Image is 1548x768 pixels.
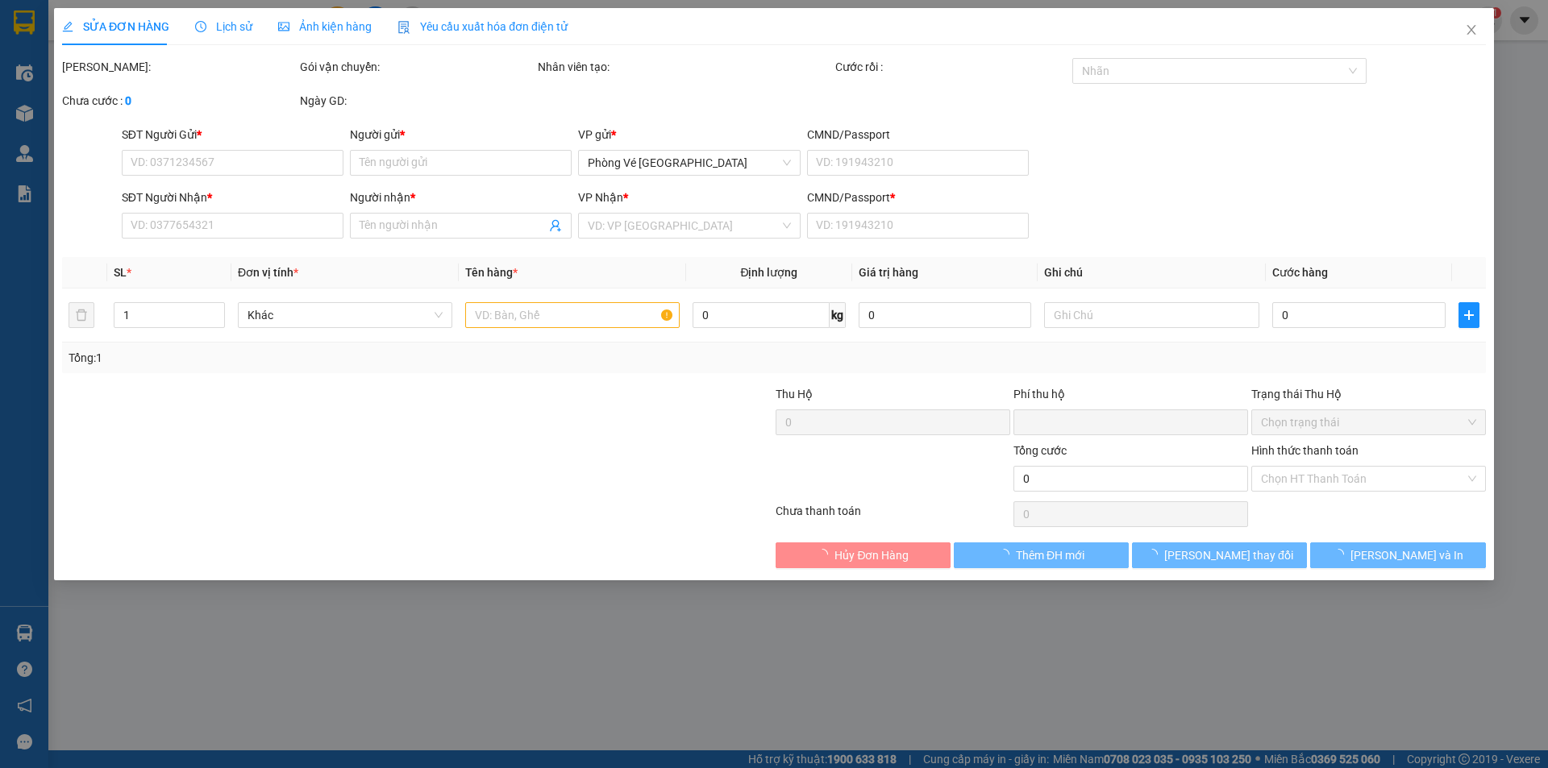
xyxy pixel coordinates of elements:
span: clock-circle [195,21,206,32]
div: Chưa thanh toán [774,502,1012,530]
span: Định lượng [741,266,798,279]
span: edit [62,21,73,32]
span: SỬA ĐƠN HÀNG [62,20,169,33]
span: loading [1333,549,1350,560]
label: Hình thức thanh toán [1251,444,1359,457]
div: Người gửi [350,126,572,143]
span: Tên hàng [465,266,518,279]
button: [PERSON_NAME] và In [1311,542,1486,568]
div: CMND/Passport [807,189,1029,206]
span: kg [830,302,846,328]
img: icon [397,21,410,34]
span: loading [818,549,835,560]
input: VD: Bàn, Ghế [465,302,680,328]
span: Đơn vị tính [238,266,298,279]
div: [PERSON_NAME]: [62,58,297,76]
span: Lịch sử [195,20,252,33]
button: plus [1459,302,1479,328]
span: [PERSON_NAME] và In [1350,546,1463,564]
span: Cước hàng [1272,266,1328,279]
button: Thêm ĐH mới [954,542,1129,568]
div: Chưa cước : [62,92,297,110]
span: loading [1146,549,1164,560]
div: Tổng: 1 [69,349,597,367]
button: Hủy Đơn Hàng [776,542,951,568]
b: 0 [125,94,131,107]
span: Ảnh kiện hàng [278,20,372,33]
span: user-add [550,219,563,232]
div: Phí thu hộ [1013,385,1248,409]
div: Trạng thái Thu Hộ [1251,385,1486,403]
span: [PERSON_NAME] thay đổi [1164,546,1293,564]
span: Phòng Vé Tuy Hòa [589,151,791,175]
button: delete [69,302,94,328]
div: SĐT Người Nhận [122,189,343,206]
span: loading [998,549,1016,560]
span: Giá trị hàng [859,266,918,279]
div: Gói vận chuyển: [300,58,535,76]
span: Thu Hộ [776,388,813,401]
span: Hủy Đơn Hàng [835,546,909,564]
div: Người nhận [350,189,572,206]
span: Khác [248,303,443,327]
div: SĐT Người Gửi [122,126,343,143]
span: SL [114,266,127,279]
span: VP Nhận [579,191,624,204]
div: CMND/Passport [807,126,1029,143]
input: Ghi Chú [1045,302,1259,328]
div: Ngày GD: [300,92,535,110]
span: Yêu cầu xuất hóa đơn điện tử [397,20,568,33]
span: Tổng cước [1013,444,1067,457]
span: plus [1459,309,1479,322]
span: picture [278,21,289,32]
div: VP gửi [579,126,801,143]
button: Close [1449,8,1494,53]
span: Chọn trạng thái [1261,410,1476,434]
span: Thêm ĐH mới [1016,546,1084,564]
span: close [1465,23,1478,36]
button: [PERSON_NAME] thay đổi [1132,542,1307,568]
div: Cước rồi : [835,58,1070,76]
div: Nhân viên tạo: [538,58,832,76]
th: Ghi chú [1038,257,1266,289]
